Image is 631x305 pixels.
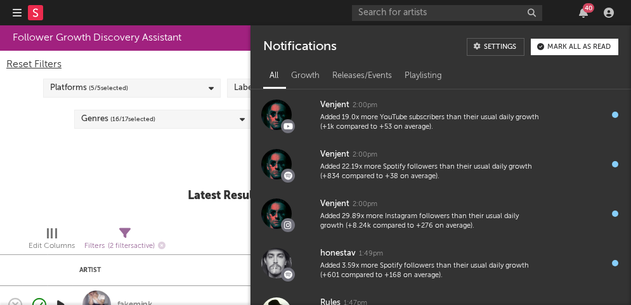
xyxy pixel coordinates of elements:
div: All [263,65,285,87]
div: Added 19.0x more YouTube subscribers than their usual daily growth (+1k compared to +53 on average). [320,113,543,133]
a: Venjent2:00pmAdded 22.19x more Spotify followers than their usual daily growth (+834 compared to ... [250,140,631,189]
div: Added 29.89x more Instagram followers than their usual daily growth (+8.24k compared to +276 on a... [320,212,543,231]
div: honestav [320,246,356,261]
div: Genres [81,112,155,127]
span: ( 16 / 17 selected) [110,112,155,127]
input: Search for artists [352,5,542,21]
div: Edit Columns [29,238,75,254]
div: Filters [84,238,166,254]
span: ( 2 filters active) [108,243,155,250]
div: 2:00pm [353,101,377,110]
div: Labels [234,81,299,96]
div: Artist [79,266,250,274]
div: 1:49pm [359,249,383,259]
div: Platforms [50,81,128,96]
a: Venjent2:00pmAdded 19.0x more YouTube subscribers than their usual daily growth (+1k compared to ... [250,90,631,140]
div: Notifications [263,38,336,56]
div: Reset Filters [6,57,625,72]
div: Settings [484,44,516,51]
div: Venjent [320,98,349,113]
div: 40 [583,3,594,13]
div: Latest Results for Your Search ' 90d growers uk ' [188,188,444,204]
a: Venjent2:00pmAdded 29.89x more Instagram followers than their usual daily growth (+8.24k compared... [250,189,631,238]
div: Growth [285,65,326,87]
button: Mark all as read [531,39,618,55]
div: 2:00pm [353,200,377,209]
div: Releases/Events [326,65,398,87]
div: Venjent [320,147,349,162]
div: Mark all as read [547,44,611,51]
a: honestav1:49pmAdded 3.59x more Spotify followers than their usual daily growth (+601 compared to ... [250,238,631,288]
a: Settings [467,38,524,56]
div: Venjent [320,197,349,212]
div: Filters(2 filters active) [84,223,166,259]
span: ( 5 / 5 selected) [89,81,128,96]
div: Follower Growth Discovery Assistant [13,30,181,46]
div: Edit Columns [29,223,75,259]
div: Added 3.59x more Spotify followers than their usual daily growth (+601 compared to +168 on average). [320,261,543,281]
div: 2:00pm [353,150,377,160]
div: Playlisting [398,65,448,87]
button: 40 [579,8,588,18]
div: Added 22.19x more Spotify followers than their usual daily growth (+834 compared to +38 on average). [320,162,543,182]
